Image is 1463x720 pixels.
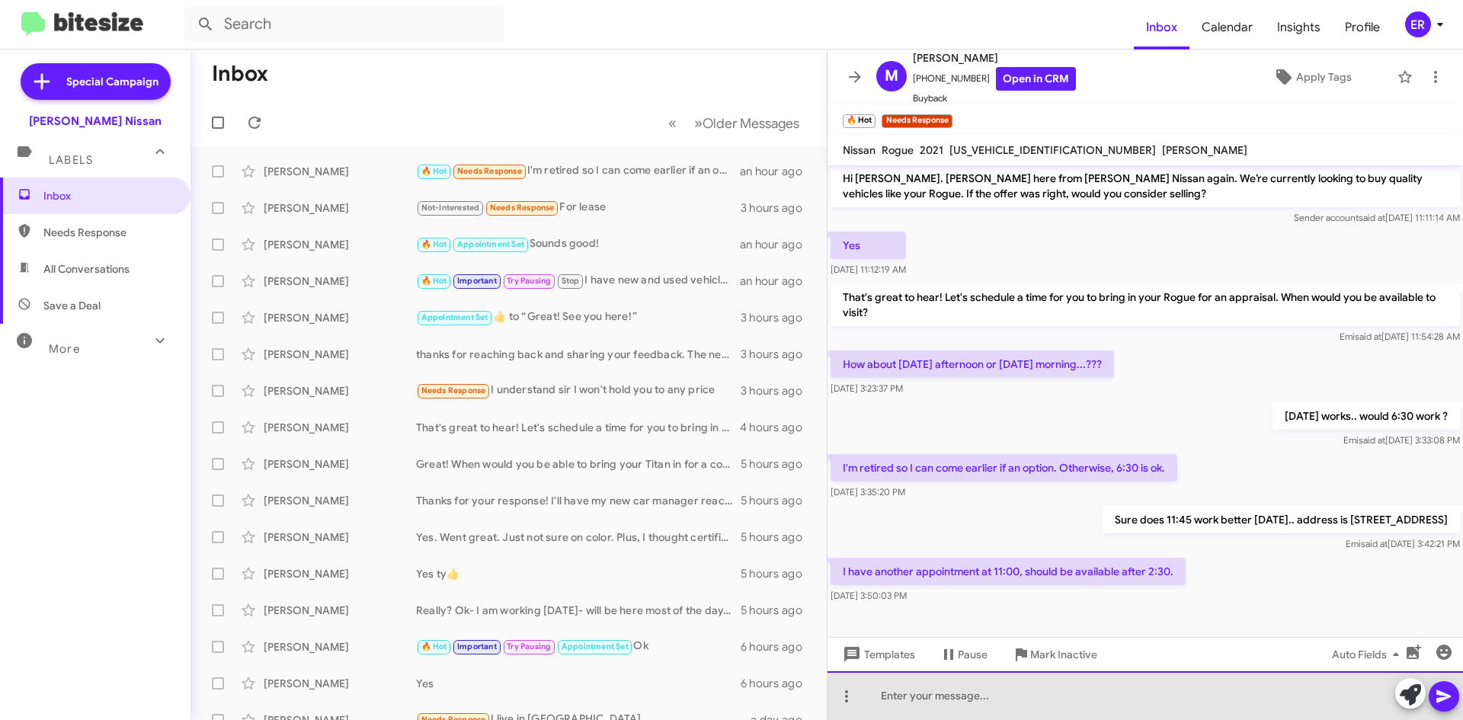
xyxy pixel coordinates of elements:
div: 5 hours ago [741,603,815,618]
span: Save a Deal [43,298,101,313]
span: Auto Fields [1332,641,1405,668]
div: [PERSON_NAME] [264,676,416,691]
div: 3 hours ago [741,200,815,216]
a: Calendar [1189,5,1265,50]
a: Open in CRM [996,67,1076,91]
div: [PERSON_NAME] [264,164,416,179]
div: thanks for reaching back and sharing your feedback. The negotiating part of the car business can ... [416,347,741,362]
div: That's great to hear! Let's schedule a time for you to bring in your vehicle for an appraisal. Wh... [416,420,740,435]
span: Emi [DATE] 3:42:21 PM [1346,538,1460,549]
span: [PHONE_NUMBER] [913,67,1076,91]
div: I'm retired so I can come earlier if an option. Otherwise, 6:30 is ok. [416,162,740,180]
span: 🔥 Hot [421,276,447,286]
div: [PERSON_NAME] [264,493,416,508]
span: Buyback [913,91,1076,106]
button: ER [1392,11,1446,37]
span: said at [1359,434,1385,446]
span: Templates [840,641,915,668]
span: 2021 [920,143,943,157]
span: Appointment Set [457,239,524,249]
div: 5 hours ago [741,566,815,581]
a: Inbox [1134,5,1189,50]
span: [DATE] 11:12:19 AM [831,264,906,275]
div: an hour ago [740,237,815,252]
p: I'm retired so I can come earlier if an option. Otherwise, 6:30 is ok. [831,454,1177,482]
div: Great! When would you be able to bring your Titan in for a complimentary appraisal? We can assist... [416,456,741,472]
span: 🔥 Hot [421,166,447,176]
div: Thanks for your response! I'll have my new car manager reach out to you with our bet pricing on a... [416,493,741,508]
span: Important [457,276,497,286]
div: [PERSON_NAME] [264,200,416,216]
div: 5 hours ago [741,493,815,508]
div: For lease [416,199,741,216]
p: [DATE] works.. would 6:30 work ? [1273,402,1460,430]
h1: Inbox [212,62,268,86]
span: Inbox [43,188,173,203]
span: » [694,114,703,133]
span: Pause [958,641,988,668]
a: Insights [1265,5,1333,50]
div: [PERSON_NAME] [264,420,416,435]
div: [PERSON_NAME] [264,639,416,654]
span: Emi [DATE] 3:33:08 PM [1343,434,1460,446]
div: [PERSON_NAME] [264,603,416,618]
span: Nissan [843,143,876,157]
span: Try Pausing [507,276,551,286]
div: [PERSON_NAME] [264,310,416,325]
span: Important [457,642,497,651]
span: said at [1355,331,1381,342]
span: [DATE] 3:23:37 PM [831,382,903,394]
span: Needs Response [490,203,555,213]
span: Needs Response [43,225,173,240]
span: « [668,114,677,133]
div: 3 hours ago [741,383,815,398]
div: ER [1405,11,1431,37]
nav: Page navigation example [660,107,808,139]
span: said at [1361,538,1388,549]
button: Next [685,107,808,139]
button: Auto Fields [1320,641,1417,668]
div: 6 hours ago [741,639,815,654]
div: Really? Ok- I am working [DATE]- will be here most of the day. But I'd love to hear what you can ... [416,603,741,618]
div: Ok [416,638,741,655]
div: 6 hours ago [741,676,815,691]
div: an hour ago [740,164,815,179]
span: Sender account [DATE] 11:11:14 AM [1294,212,1460,223]
div: [PERSON_NAME] [264,530,416,545]
span: Needs Response [421,386,486,395]
span: Rogue [882,143,914,157]
button: Previous [659,107,686,139]
div: 5 hours ago [741,456,815,472]
span: [DATE] 3:35:20 PM [831,486,905,498]
button: Mark Inactive [1000,641,1109,668]
span: M [885,64,898,88]
span: Not-Interested [421,203,480,213]
div: [PERSON_NAME] [264,456,416,472]
span: Emi [DATE] 11:54:28 AM [1340,331,1460,342]
span: [US_VEHICLE_IDENTIFICATION_NUMBER] [949,143,1156,157]
p: I have another appointment at 11:00, should be available after 2:30. [831,558,1186,585]
span: Try Pausing [507,642,551,651]
span: [PERSON_NAME] [1162,143,1247,157]
span: Mark Inactive [1030,641,1097,668]
a: Special Campaign [21,63,171,100]
div: 5 hours ago [741,530,815,545]
div: [PERSON_NAME] [264,347,416,362]
span: 🔥 Hot [421,239,447,249]
p: How about [DATE] afternoon or [DATE] morning...??? [831,350,1114,378]
span: Older Messages [703,115,799,132]
span: [DATE] 3:50:03 PM [831,590,907,601]
button: Templates [828,641,927,668]
button: Pause [927,641,1000,668]
div: Yes. Went great. Just not sure on color. Plus, I thought certified cars were included in the pric... [416,530,741,545]
p: Hi [PERSON_NAME]. [PERSON_NAME] here from [PERSON_NAME] Nissan again. We’re currently looking to ... [831,165,1460,207]
span: Needs Response [457,166,522,176]
span: Apply Tags [1296,63,1352,91]
small: Needs Response [882,114,952,128]
span: All Conversations [43,261,130,277]
p: Yes [831,232,906,259]
div: I understand sir I won't hold you to any price [416,382,741,399]
div: ​👍​ to “ Great! See you here! ” [416,309,741,326]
